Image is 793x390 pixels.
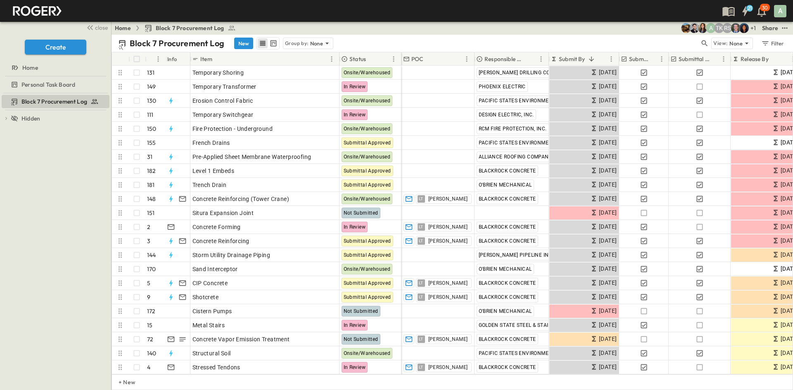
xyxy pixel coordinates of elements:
[147,363,150,371] p: 4
[698,23,708,33] img: Kim Bowen (kbowen@cahill-sf.com)
[166,52,190,66] div: Info
[144,24,236,32] a: Block 7 Procurement Log
[147,209,155,217] p: 151
[599,362,617,372] span: [DATE]
[479,140,562,146] span: PACIFIC STATES ENVIRONMENTAL
[147,69,155,77] p: 131
[599,166,617,175] span: [DATE]
[599,292,617,302] span: [DATE]
[344,224,366,230] span: In Review
[479,154,564,160] span: ALLIANCE ROOFING COMPANY, INC.
[147,307,156,315] p: 172
[147,83,156,91] p: 149
[119,378,123,386] p: + New
[167,47,177,71] div: Info
[147,293,150,301] p: 9
[192,195,290,203] span: Concrete Reinforcing (Tower Crane)
[147,97,157,105] p: 130
[147,251,156,259] p: 144
[780,23,790,33] button: test
[739,23,749,33] img: Olivia Khan (okhan@cahill-sf.com)
[599,194,617,203] span: [DATE]
[729,39,743,47] p: None
[115,24,241,32] nav: breadcrumbs
[599,180,617,189] span: [DATE]
[599,82,617,91] span: [DATE]
[599,124,617,133] span: [DATE]
[21,80,75,89] span: Personal Task Board
[2,78,109,91] div: Personal Task Boardtest
[714,23,724,33] div: Teddy Khuong (tkhuong@guzmangc.com)
[599,348,617,358] span: [DATE]
[428,364,468,371] span: [PERSON_NAME]
[599,208,617,217] span: [DATE]
[344,252,391,258] span: Submittal Approved
[462,54,472,64] button: Menu
[479,280,536,286] span: BLACKROCK CONCRETE
[192,237,249,245] span: Concrete Reinforcing
[650,54,659,64] button: Sort
[147,125,157,133] p: 150
[428,238,468,244] span: [PERSON_NAME]
[657,54,667,64] button: Menu
[428,224,468,230] span: [PERSON_NAME]
[344,84,366,90] span: In Review
[192,167,235,175] span: Level 1 Embeds
[344,350,391,356] span: Onsite/Warehoused
[368,54,377,64] button: Sort
[344,322,366,328] span: In Review
[761,39,784,48] div: Filter
[344,336,378,342] span: Not Submitted
[21,97,87,106] span: Block 7 Procurement Log
[344,238,391,244] span: Submittal Approved
[773,4,787,18] button: A
[258,38,268,48] button: row view
[285,39,309,47] p: Group by:
[327,54,337,64] button: Menu
[147,349,157,357] p: 140
[344,70,391,76] span: Onsite/Warehoused
[428,294,468,300] span: [PERSON_NAME]
[256,37,280,50] div: table view
[147,195,156,203] p: 148
[147,335,153,343] p: 72
[2,79,108,90] a: Personal Task Board
[479,252,554,258] span: [PERSON_NAME] PIPELINE INC.
[147,153,152,161] p: 31
[599,320,617,330] span: [DATE]
[484,55,525,63] p: Responsible Contractor
[192,223,241,231] span: Concrete Forming
[192,181,227,189] span: Trench Drain
[774,5,786,17] div: A
[737,4,753,19] button: 21
[21,114,40,123] span: Hidden
[344,210,378,216] span: Not Submitted
[479,84,526,90] span: PHOENIX ELECTRIC
[681,23,691,33] img: Rachel Villicana (rvillicana@cahill-sf.com)
[479,238,536,244] span: BLACKROCK CONCRETE
[425,54,434,64] button: Sort
[479,266,532,272] span: O'BRIEN MECHANICAL
[192,153,311,161] span: Pre-Applied Sheet Membrane Waterproofing
[192,279,228,287] span: CIP Concrete
[599,334,617,344] span: [DATE]
[344,112,366,118] span: In Review
[599,278,617,288] span: [DATE]
[147,223,150,231] p: 2
[192,111,254,119] span: Temporary Switchgear
[559,55,585,63] p: Submit By
[192,307,232,315] span: Cistern Pumps
[192,321,225,329] span: Metal Stairs
[192,209,254,217] span: Situra Expansion Joint
[147,139,156,147] p: 155
[192,125,273,133] span: Fire Protection - Underground
[599,152,617,161] span: [DATE]
[156,24,224,32] span: Block 7 Procurement Log
[344,182,391,188] span: Submittal Approved
[479,224,536,230] span: BLACKROCK CONCRETE
[750,24,759,32] p: + 1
